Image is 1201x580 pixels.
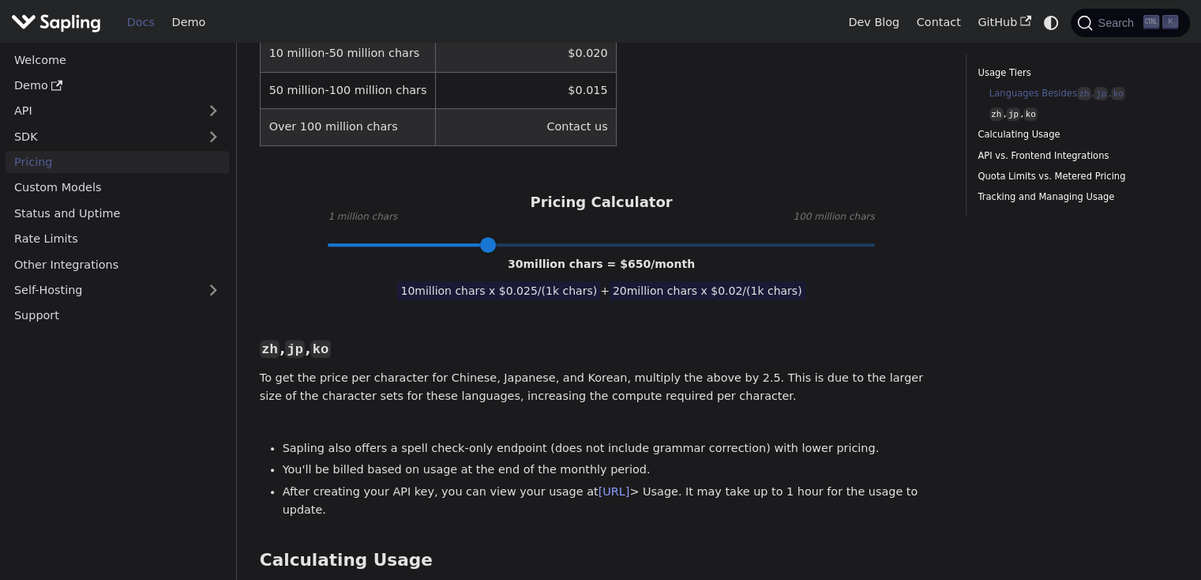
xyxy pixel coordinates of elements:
[310,340,330,359] code: ko
[1162,15,1178,29] kbd: K
[978,66,1173,81] a: Usage Tiers
[1040,11,1063,34] button: Switch between dark and light mode (currently system mode)
[989,107,1167,122] a: zh,jp,ko
[839,10,907,35] a: Dev Blog
[283,483,944,521] li: After creating your API key, you can view your usage at > Usage. It may take up to 1 hour for the...
[163,10,214,35] a: Demo
[978,127,1173,142] a: Calculating Usage
[1071,9,1189,37] button: Search (Ctrl+K)
[908,10,970,35] a: Contact
[6,304,229,327] a: Support
[6,74,229,97] a: Demo
[1077,87,1091,100] code: zh
[599,485,630,498] a: [URL]
[436,36,617,72] td: $0.020
[260,340,943,358] h3: , ,
[436,109,617,145] td: Contact us
[6,228,229,250] a: Rate Limits
[989,86,1167,101] a: Languages Besideszh,jp,ko
[978,149,1173,164] a: API vs. Frontend Integrations
[260,550,943,571] h2: Calculating Usage
[11,11,107,34] a: Sapling.ai
[978,169,1173,184] a: Quota Limits vs. Metered Pricing
[508,258,695,270] span: 30 million chars = $ 650 /month
[1023,107,1038,121] code: ko
[6,253,229,276] a: Other Integrations
[6,151,229,174] a: Pricing
[1006,107,1020,121] code: jp
[260,109,435,145] td: Over 100 million chars
[328,209,397,225] span: 1 million chars
[1093,17,1143,29] span: Search
[1111,87,1125,100] code: ko
[260,369,943,407] p: To get the price per character for Chinese, Japanese, and Korean, multiply the above by 2.5. This...
[969,10,1039,35] a: GitHub
[793,209,874,225] span: 100 million chars
[610,281,805,300] span: 20 million chars x $ 0.02 /(1k chars)
[260,340,280,359] code: zh
[436,72,617,108] td: $0.015
[197,125,229,148] button: Expand sidebar category 'SDK'
[6,100,197,122] a: API
[283,439,944,458] li: Sapling also offers a spell check-only endpoint (does not include grammar correction) with lower ...
[1094,87,1108,100] code: jp
[530,194,672,212] h3: Pricing Calculator
[6,125,197,148] a: SDK
[260,36,435,72] td: 10 million-50 million chars
[285,340,305,359] code: jp
[11,11,101,34] img: Sapling.ai
[978,190,1173,205] a: Tracking and Managing Usage
[6,48,229,71] a: Welcome
[600,284,610,297] span: +
[6,176,229,199] a: Custom Models
[989,107,1004,121] code: zh
[283,461,944,480] li: You'll be billed based on usage at the end of the monthly period.
[260,72,435,108] td: 50 million-100 million chars
[197,100,229,122] button: Expand sidebar category 'API'
[6,279,229,302] a: Self-Hosting
[397,281,600,300] span: 10 million chars x $ 0.025 /(1k chars)
[118,10,163,35] a: Docs
[6,201,229,224] a: Status and Uptime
